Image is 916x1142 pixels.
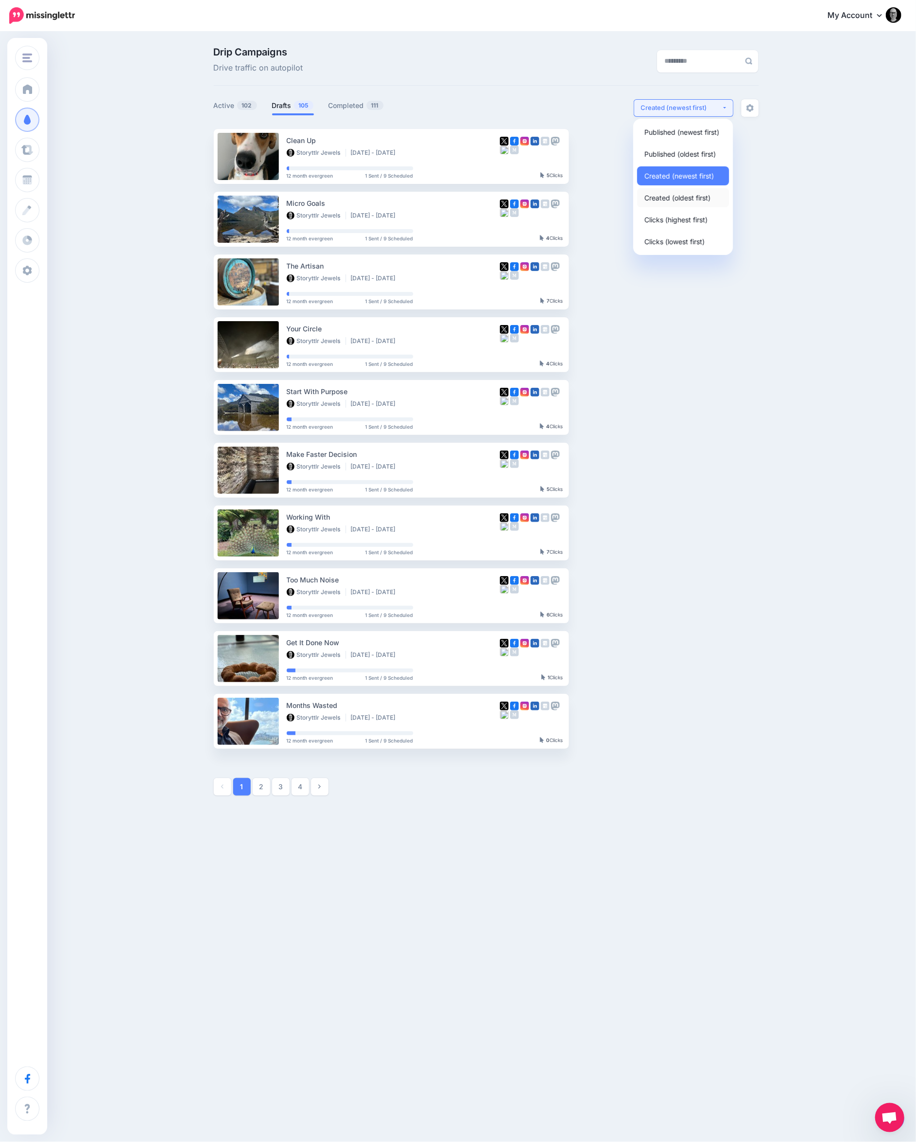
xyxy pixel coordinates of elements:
img: google_business-grey-square.png [541,702,550,710]
img: medium-grey-square.png [510,334,519,343]
img: linkedin-square.png [531,325,539,334]
img: bluesky-grey-square.png [500,648,509,656]
div: Too Much Noise [287,574,500,585]
div: Clicks [540,361,563,367]
img: instagram-square.png [520,388,529,397]
img: facebook-square.png [510,137,519,145]
img: facebook-square.png [510,513,519,522]
b: 6 [547,612,550,617]
img: twitter-square.png [500,513,509,522]
span: 12 month evergreen [287,424,333,429]
img: bluesky-grey-square.png [500,585,509,594]
li: [DATE] - [DATE] [351,400,401,408]
img: mastodon-grey-square.png [551,513,560,522]
span: 105 [294,101,313,110]
img: google_business-grey-square.png [541,388,550,397]
img: menu.png [22,54,32,62]
img: instagram-square.png [520,576,529,585]
span: Published (oldest first) [644,148,716,160]
li: [DATE] - [DATE] [351,526,401,533]
div: Clicks [540,298,563,304]
div: Working With [287,511,500,523]
img: twitter-square.png [500,199,509,208]
li: Storyttlr Jewels [287,149,346,157]
span: 111 [366,101,384,110]
img: linkedin-square.png [531,262,539,271]
img: pointer-grey-darker.png [540,423,544,429]
div: Your Circle [287,323,500,334]
span: 12 month evergreen [287,299,333,304]
div: Clean Up [287,135,500,146]
img: google_business-grey-square.png [541,639,550,648]
a: Completed111 [329,100,384,111]
img: bluesky-grey-square.png [500,334,509,343]
img: twitter-square.png [500,639,509,648]
span: 1 Sent / 9 Scheduled [366,173,413,178]
a: 3 [272,778,290,796]
img: instagram-square.png [520,513,529,522]
img: facebook-square.png [510,325,519,334]
div: Make Faster Decision [287,449,500,460]
img: pointer-grey-darker.png [540,298,545,304]
img: pointer-grey-darker.png [540,486,545,492]
img: linkedin-square.png [531,513,539,522]
div: Created (newest first) [641,103,722,112]
b: 0 [547,737,550,743]
img: linkedin-square.png [531,388,539,397]
img: bluesky-grey-square.png [500,710,509,719]
li: Storyttlr Jewels [287,588,346,596]
img: bluesky-grey-square.png [500,397,509,405]
img: facebook-square.png [510,388,519,397]
div: Clicks [540,173,563,179]
img: bluesky-grey-square.png [500,522,509,531]
img: google_business-grey-square.png [541,262,550,271]
img: mastodon-grey-square.png [551,137,560,145]
img: pointer-grey-darker.png [540,172,545,178]
img: bluesky-grey-square.png [500,459,509,468]
img: twitter-square.png [500,451,509,459]
img: search-grey-6.png [745,57,752,65]
b: 5 [547,486,550,492]
li: [DATE] - [DATE] [351,212,401,219]
img: pointer-grey-darker.png [540,235,544,241]
b: 7 [547,298,550,304]
img: pointer-grey-darker.png [540,612,545,617]
img: instagram-square.png [520,702,529,710]
li: [DATE] - [DATE] [351,714,401,722]
span: Created (oldest first) [644,192,711,203]
div: Clicks [540,549,563,555]
img: google_business-grey-square.png [541,513,550,522]
li: [DATE] - [DATE] [351,274,401,282]
img: pointer-grey-darker.png [540,549,545,555]
img: google_business-grey-square.png [541,199,550,208]
li: [DATE] - [DATE] [351,463,401,471]
img: facebook-square.png [510,702,519,710]
img: twitter-square.png [500,576,509,585]
img: facebook-square.png [510,639,519,648]
li: Storyttlr Jewels [287,651,346,659]
a: Drafts105 [272,100,314,111]
span: 12 month evergreen [287,613,333,617]
img: facebook-square.png [510,199,519,208]
span: Drip Campaigns [214,47,303,57]
span: 12 month evergreen [287,362,333,366]
img: facebook-square.png [510,451,519,459]
div: Start With Purpose [287,386,500,397]
img: pointer-grey-darker.png [540,737,544,743]
div: Clicks [540,487,563,492]
b: 4 [547,361,550,366]
span: 1 Sent / 9 Scheduled [366,613,413,617]
li: Storyttlr Jewels [287,212,346,219]
b: 5 [547,172,550,178]
img: google_business-grey-square.png [541,137,550,145]
img: linkedin-square.png [531,451,539,459]
img: medium-grey-square.png [510,710,519,719]
b: 1 [548,674,550,680]
img: linkedin-square.png [531,702,539,710]
li: [DATE] - [DATE] [351,337,401,345]
img: bluesky-grey-square.png [500,271,509,280]
span: 1 Sent / 9 Scheduled [366,299,413,304]
img: twitter-square.png [500,702,509,710]
span: 1 Sent / 9 Scheduled [366,550,413,555]
img: linkedin-square.png [531,576,539,585]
